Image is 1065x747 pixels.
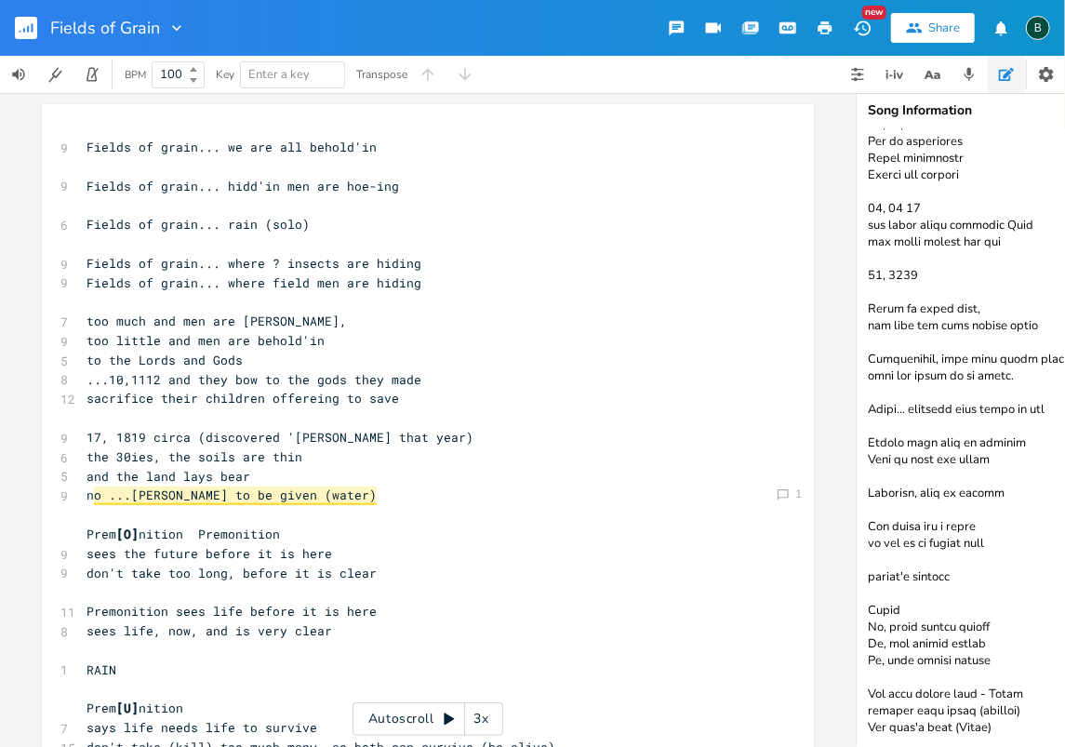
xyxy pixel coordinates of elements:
[87,487,377,503] span: n
[87,603,377,620] span: Premonition sees life before it is here
[87,468,250,485] span: and the land lays bear
[87,371,421,388] span: ...10,1112 and they bow to the gods they made
[844,11,881,45] button: New
[87,274,421,291] span: Fields of grain... where field men are hiding
[928,20,960,36] div: Share
[353,702,503,736] div: Autoscroll
[116,700,139,716] span: [U]
[116,526,139,542] span: [O]
[87,526,280,542] span: Prem nition Premonition
[87,565,377,581] span: don't take too long, before it is clear
[862,6,886,20] div: New
[356,69,407,80] div: Transpose
[465,702,499,736] div: 3x
[94,487,377,505] span: o ...[PERSON_NAME] to be given (water)
[87,216,310,233] span: Fields of grain... rain (solo)
[87,545,332,562] span: sees the future before it is here
[891,13,975,43] button: Share
[87,448,302,465] span: the 30ies, the soils are thin
[87,178,399,194] span: Fields of grain... hidd'in men are hoe-ing
[87,255,421,272] span: Fields of grain... where ? insects are hiding
[87,390,399,407] span: sacrifice their children offereing to save
[1026,16,1050,40] div: BruCe
[87,719,317,736] span: says life needs life to survive
[216,69,234,80] div: Key
[87,352,243,368] span: to the Lords and Gods
[1026,7,1050,49] button: B
[87,700,183,716] span: Prem nition
[50,20,160,36] span: Fields of Grain
[87,661,116,678] span: RAIN
[87,139,377,155] span: Fields of grain... we are all behold'in
[248,66,310,83] span: Enter a key
[87,429,473,446] span: 17, 1819 circa (discovered '[PERSON_NAME] that year)
[87,622,332,639] span: sees life, now, and is very clear
[87,313,347,329] span: too much and men are [PERSON_NAME],
[125,70,146,80] div: BPM
[87,332,325,349] span: too little and men are behold'in
[795,488,802,500] div: 1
